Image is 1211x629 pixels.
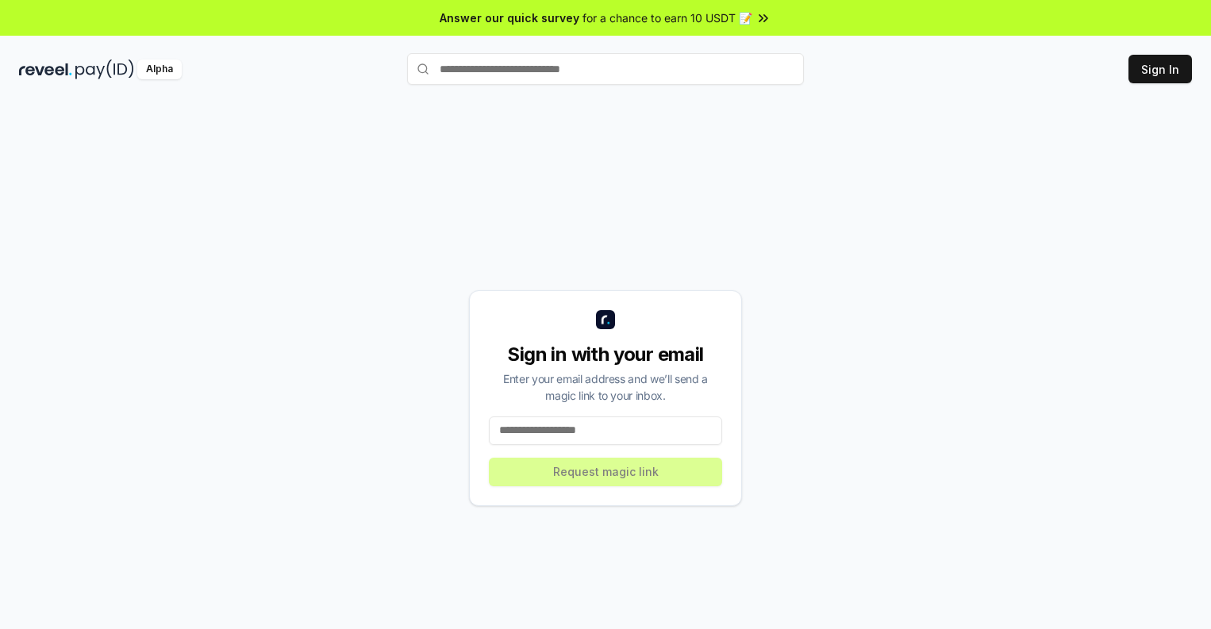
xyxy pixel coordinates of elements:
[19,59,72,79] img: reveel_dark
[596,310,615,329] img: logo_small
[137,59,182,79] div: Alpha
[1128,55,1192,83] button: Sign In
[440,10,579,26] span: Answer our quick survey
[75,59,134,79] img: pay_id
[489,370,722,404] div: Enter your email address and we’ll send a magic link to your inbox.
[582,10,752,26] span: for a chance to earn 10 USDT 📝
[489,342,722,367] div: Sign in with your email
